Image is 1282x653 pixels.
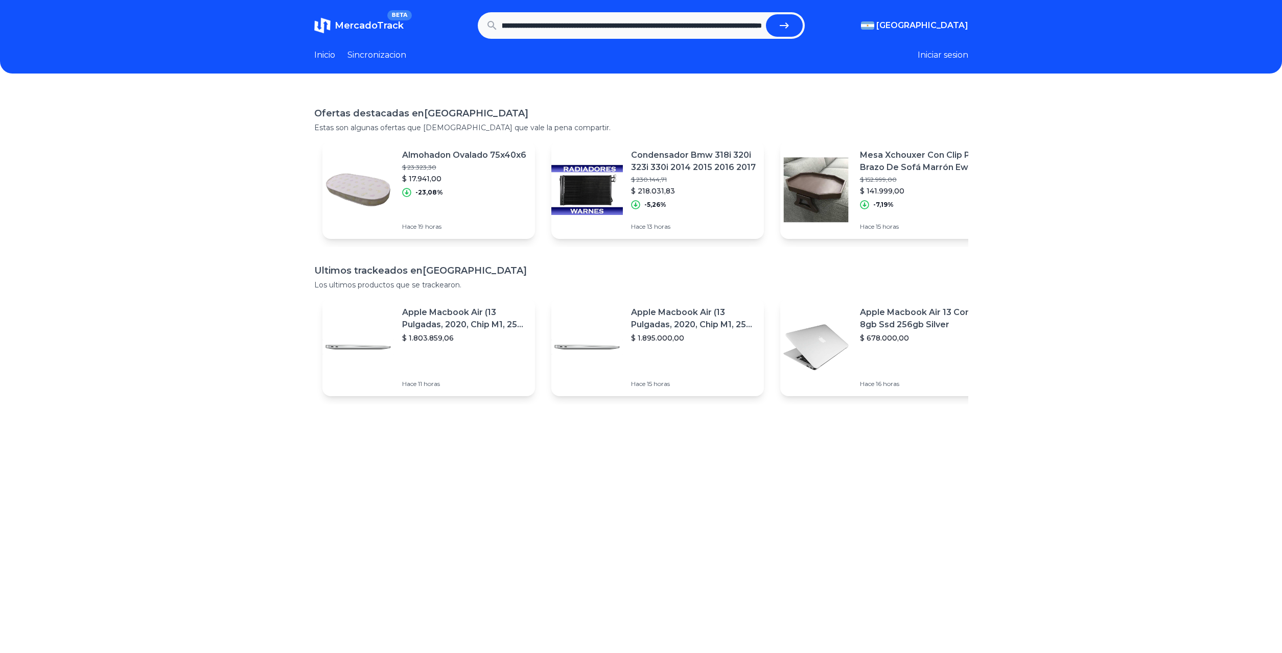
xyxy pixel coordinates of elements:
p: Condensador Bmw 318i 320i 323i 330i 2014 2015 2016 2017 [631,149,756,174]
img: Featured image [780,154,852,226]
img: MercadoTrack [314,17,331,34]
p: Hace 15 horas [631,380,756,388]
a: Featured imageCondensador Bmw 318i 320i 323i 330i 2014 2015 2016 2017$ 230.144,71$ 218.031,83-5,2... [551,141,764,239]
span: [GEOGRAPHIC_DATA] [876,19,968,32]
a: Featured imageApple Macbook Air (13 Pulgadas, 2020, Chip M1, 256 Gb De Ssd, 8 Gb De Ram) - Plata$... [322,298,535,396]
a: Inicio [314,49,335,61]
img: Featured image [322,154,394,226]
p: $ 230.144,71 [631,176,756,184]
p: $ 141.999,00 [860,186,985,196]
p: Hace 11 horas [402,380,527,388]
p: -5,26% [644,201,666,209]
p: $ 17.941,00 [402,174,526,184]
p: -7,19% [873,201,894,209]
p: Almohadon Ovalado 75x40x6 [402,149,526,161]
p: Hace 19 horas [402,223,526,231]
p: Estas son algunas ofertas que [DEMOGRAPHIC_DATA] que vale la pena compartir. [314,123,968,133]
button: [GEOGRAPHIC_DATA] [861,19,968,32]
a: Featured imageApple Macbook Air 13 Core I5 8gb Ssd 256gb Silver$ 678.000,00Hace 16 horas [780,298,993,396]
a: Featured imageApple Macbook Air (13 Pulgadas, 2020, Chip M1, 256 Gb De Ssd, 8 Gb De Ram) - Plata$... [551,298,764,396]
p: $ 678.000,00 [860,333,985,343]
img: Featured image [551,154,623,226]
a: Featured imageAlmohadon Ovalado 75x40x6$ 23.323,30$ 17.941,00-23,08%Hace 19 horas [322,141,535,239]
span: BETA [387,10,411,20]
a: Featured imageMesa Xchouxer Con Clip Para Brazo De Sofá Marrón Ews$ 152.999,00$ 141.999,00-7,19%H... [780,141,993,239]
h1: Ultimos trackeados en [GEOGRAPHIC_DATA] [314,263,968,278]
h1: Ofertas destacadas en [GEOGRAPHIC_DATA] [314,106,968,120]
a: MercadoTrackBETA [314,17,404,34]
p: Los ultimos productos que se trackearon. [314,280,968,290]
p: Hace 13 horas [631,223,756,231]
p: $ 1.803.859,06 [402,333,527,343]
a: Sincronizacion [347,49,406,61]
img: Featured image [780,311,852,383]
p: Hace 15 horas [860,223,985,231]
p: Apple Macbook Air (13 Pulgadas, 2020, Chip M1, 256 Gb De Ssd, 8 Gb De Ram) - Plata [402,306,527,331]
p: $ 152.999,00 [860,176,985,184]
p: $ 23.323,30 [402,163,526,172]
img: Featured image [551,311,623,383]
p: $ 1.895.000,00 [631,333,756,343]
p: -23,08% [415,188,443,197]
p: Apple Macbook Air 13 Core I5 8gb Ssd 256gb Silver [860,306,985,331]
img: Featured image [322,311,394,383]
p: Hace 16 horas [860,380,985,388]
p: $ 218.031,83 [631,186,756,196]
span: MercadoTrack [335,20,404,31]
button: Iniciar sesion [918,49,968,61]
p: Mesa Xchouxer Con Clip Para Brazo De Sofá Marrón Ews [860,149,985,174]
img: Argentina [861,21,874,30]
p: Apple Macbook Air (13 Pulgadas, 2020, Chip M1, 256 Gb De Ssd, 8 Gb De Ram) - Plata [631,306,756,331]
